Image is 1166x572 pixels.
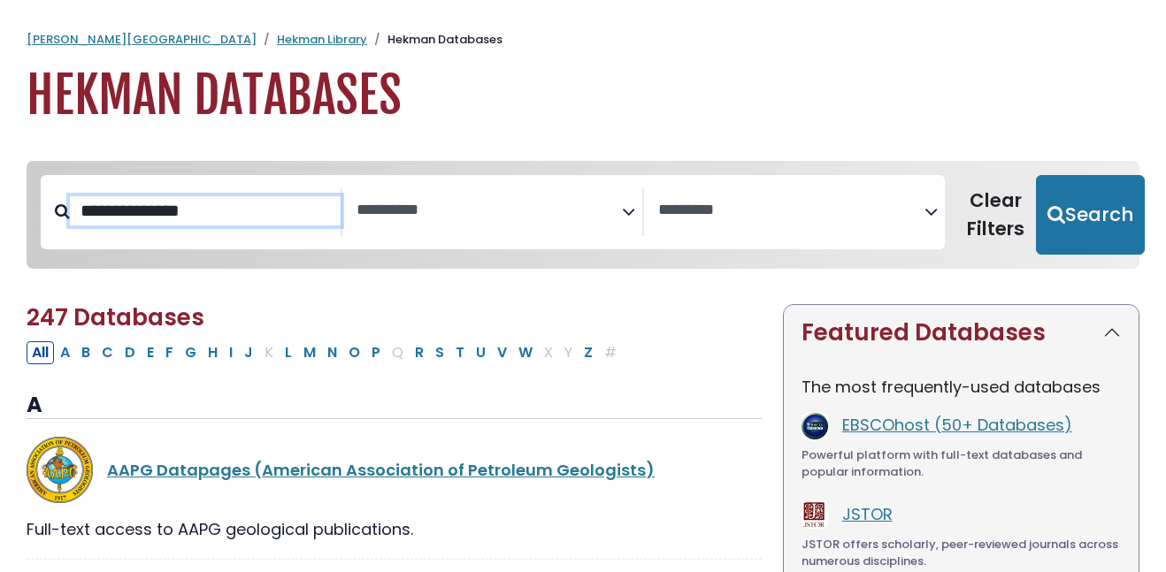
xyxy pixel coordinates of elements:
[322,341,342,364] button: Filter Results N
[27,31,1139,49] nav: breadcrumb
[27,301,204,333] span: 247 Databases
[160,341,179,364] button: Filter Results F
[239,341,258,364] button: Filter Results J
[842,414,1072,436] a: EBSCOhost (50+ Databases)
[27,341,54,364] button: All
[410,341,429,364] button: Filter Results R
[203,341,223,364] button: Filter Results H
[27,393,762,419] h3: A
[70,196,341,225] input: Search database by title or keyword
[280,341,297,364] button: Filter Results L
[579,341,598,364] button: Filter Results Z
[366,341,386,364] button: Filter Results P
[55,341,75,364] button: Filter Results A
[298,341,321,364] button: Filter Results M
[224,341,238,364] button: Filter Results I
[450,341,470,364] button: Filter Results T
[513,341,538,364] button: Filter Results W
[802,446,1121,481] div: Powerful platform with full-text databases and popular information.
[367,31,502,49] li: Hekman Databases
[658,202,924,220] textarea: Search
[277,31,367,48] a: Hekman Library
[27,517,762,541] div: Full-text access to AAPG geological publications.
[492,341,512,364] button: Filter Results V
[142,341,159,364] button: Filter Results E
[842,503,893,525] a: JSTOR
[802,375,1121,399] p: The most frequently-used databases
[27,66,1139,126] h1: Hekman Databases
[27,31,257,48] a: [PERSON_NAME][GEOGRAPHIC_DATA]
[955,175,1036,255] button: Clear Filters
[430,341,449,364] button: Filter Results S
[343,341,365,364] button: Filter Results O
[471,341,491,364] button: Filter Results U
[27,340,624,362] div: Alpha-list to filter by first letter of database name
[802,536,1121,570] div: JSTOR offers scholarly, peer-reviewed journals across numerous disciplines.
[1036,175,1145,255] button: Submit for Search Results
[784,305,1139,361] button: Featured Databases
[107,459,655,481] a: AAPG Datapages (American Association of Petroleum Geologists)
[27,161,1139,269] nav: Search filters
[96,341,119,364] button: Filter Results C
[119,341,141,364] button: Filter Results D
[357,202,622,220] textarea: Search
[180,341,202,364] button: Filter Results G
[76,341,96,364] button: Filter Results B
